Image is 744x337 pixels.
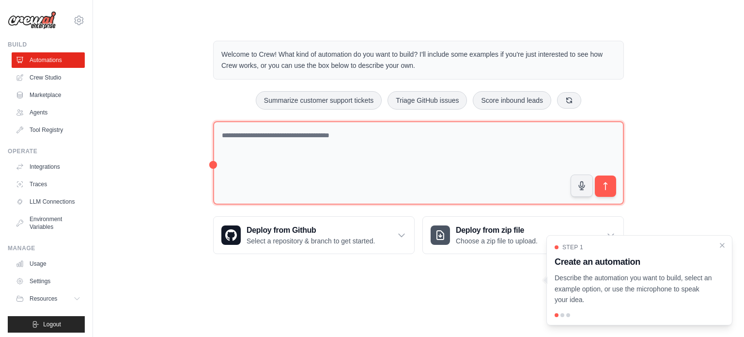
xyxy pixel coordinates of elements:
h3: Deploy from zip file [456,225,538,236]
a: Traces [12,177,85,192]
h3: Deploy from Github [247,225,375,236]
a: Integrations [12,159,85,175]
button: Close walkthrough [718,241,726,249]
a: Usage [12,256,85,272]
button: Logout [8,316,85,333]
span: Logout [43,321,61,328]
a: LLM Connections [12,194,85,209]
button: Triage GitHub issues [387,91,467,110]
img: Logo [8,11,56,30]
span: Resources [30,295,57,303]
p: Select a repository & branch to get started. [247,236,375,246]
p: Choose a zip file to upload. [456,236,538,246]
iframe: Chat Widget [696,290,744,337]
div: Build [8,41,85,48]
h3: Create an automation [555,255,713,269]
button: Score inbound leads [473,91,551,110]
p: Welcome to Crew! What kind of automation do you want to build? I'll include some examples if you'... [221,49,616,71]
button: Resources [12,291,85,306]
a: Environment Variables [12,211,85,235]
p: Describe the automation you want to build, select an example option, or use the microphone to spe... [555,273,713,305]
a: Agents [12,105,85,120]
a: Tool Registry [12,122,85,138]
a: Automations [12,52,85,68]
button: Summarize customer support tickets [256,91,382,110]
a: Marketplace [12,87,85,103]
div: Tiện ích trò chuyện [696,290,744,337]
span: Step 1 [562,243,583,251]
a: Crew Studio [12,70,85,85]
div: Manage [8,244,85,252]
div: Operate [8,147,85,155]
a: Settings [12,273,85,289]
